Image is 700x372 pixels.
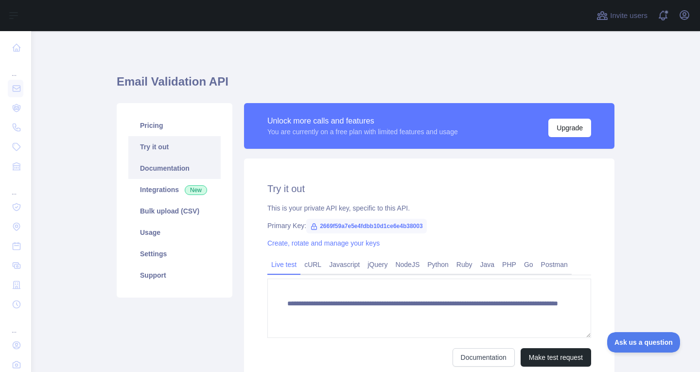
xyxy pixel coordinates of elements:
a: Usage [128,222,221,243]
a: Postman [537,257,572,272]
span: Invite users [610,10,647,21]
button: Upgrade [548,119,591,137]
div: Primary Key: [267,221,591,230]
a: Bulk upload (CSV) [128,200,221,222]
div: ... [8,315,23,335]
a: Documentation [128,158,221,179]
div: This is your private API key, specific to this API. [267,203,591,213]
button: Invite users [595,8,649,23]
button: Make test request [521,348,591,367]
a: cURL [300,257,325,272]
a: Documentation [453,348,515,367]
div: ... [8,177,23,196]
a: Go [520,257,537,272]
h2: Try it out [267,182,591,195]
a: Try it out [128,136,221,158]
h1: Email Validation API [117,74,614,97]
div: ... [8,58,23,78]
a: Support [128,265,221,286]
a: Settings [128,243,221,265]
span: New [185,185,207,195]
a: PHP [498,257,520,272]
iframe: Toggle Customer Support [607,332,681,353]
a: Live test [267,257,300,272]
div: Unlock more calls and features [267,115,458,127]
div: You are currently on a free plan with limited features and usage [267,127,458,137]
a: Pricing [128,115,221,136]
a: Python [423,257,453,272]
span: 2669f59a7e5e4fdbb10d1ce6e4b38003 [306,219,427,233]
a: Ruby [453,257,476,272]
a: jQuery [364,257,391,272]
a: Javascript [325,257,364,272]
a: Create, rotate and manage your keys [267,239,380,247]
a: Integrations New [128,179,221,200]
a: NodeJS [391,257,423,272]
a: Java [476,257,499,272]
